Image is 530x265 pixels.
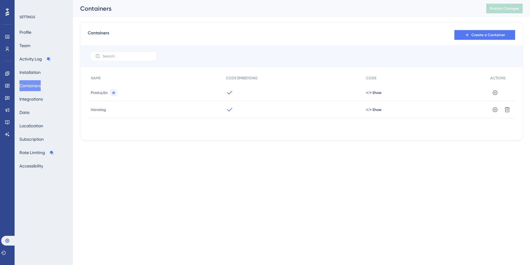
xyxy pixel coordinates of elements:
span: Containers [88,29,109,40]
span: NAME [91,76,101,81]
button: Rate Limiting [19,147,54,158]
span: Produção [91,90,108,95]
div: Containers [80,4,471,13]
button: </> Show [366,107,381,112]
button: </> Show [366,90,381,95]
button: Create a Container [454,30,515,40]
button: Publish Changes [486,4,523,13]
button: Team [19,40,30,51]
span: CODE [366,76,376,81]
span: Create a Container [471,33,505,37]
span: ACTIONS [490,76,506,81]
button: Subscription [19,134,44,145]
button: Localization [19,120,43,131]
button: Accessibility [19,160,43,171]
input: Search [103,54,152,58]
span: Homolog [91,107,106,112]
button: Integrations [19,94,43,105]
button: Data [19,107,29,118]
button: Containers [19,80,41,91]
span: Publish Changes [490,6,519,11]
button: Installation [19,67,41,78]
button: Profile [19,27,31,38]
span: CODE EMBEDDING [226,76,258,81]
button: Activity Log [19,53,51,64]
div: SETTINGS [19,15,69,19]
